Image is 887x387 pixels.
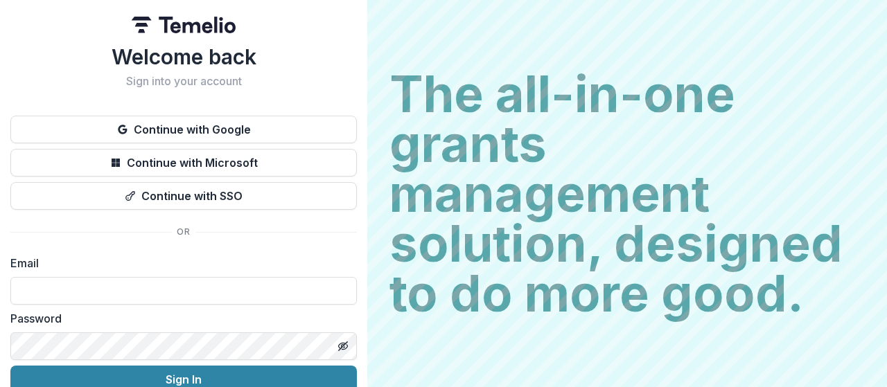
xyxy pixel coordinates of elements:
label: Password [10,310,349,327]
h2: Sign into your account [10,75,357,88]
img: Temelio [132,17,236,33]
button: Toggle password visibility [332,335,354,357]
button: Continue with SSO [10,182,357,210]
label: Email [10,255,349,271]
button: Continue with Microsoft [10,149,357,177]
h1: Welcome back [10,44,357,69]
button: Continue with Google [10,116,357,143]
